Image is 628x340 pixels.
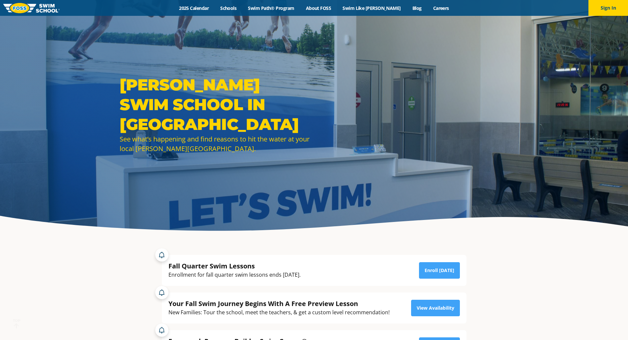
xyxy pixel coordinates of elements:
a: Swim Path® Program [242,5,300,11]
a: Enroll [DATE] [419,262,460,279]
img: FOSS Swim School Logo [3,3,60,13]
a: Swim Like [PERSON_NAME] [337,5,407,11]
a: About FOSS [300,5,337,11]
div: New Families: Tour the school, meet the teachers, & get a custom level recommendation! [168,308,390,317]
a: Careers [427,5,455,11]
div: Fall Quarter Swim Lessons [168,262,301,270]
a: Blog [406,5,427,11]
div: See what’s happening and find reasons to hit the water at your local [PERSON_NAME][GEOGRAPHIC_DATA]. [120,134,311,153]
div: Enrollment for fall quarter swim lessons ends [DATE]. [168,270,301,279]
div: TOP [13,319,20,329]
div: Your Fall Swim Journey Begins With A Free Preview Lesson [168,299,390,308]
h1: [PERSON_NAME] Swim School in [GEOGRAPHIC_DATA] [120,75,311,134]
a: 2025 Calendar [173,5,215,11]
a: Schools [215,5,242,11]
a: View Availability [411,300,460,316]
